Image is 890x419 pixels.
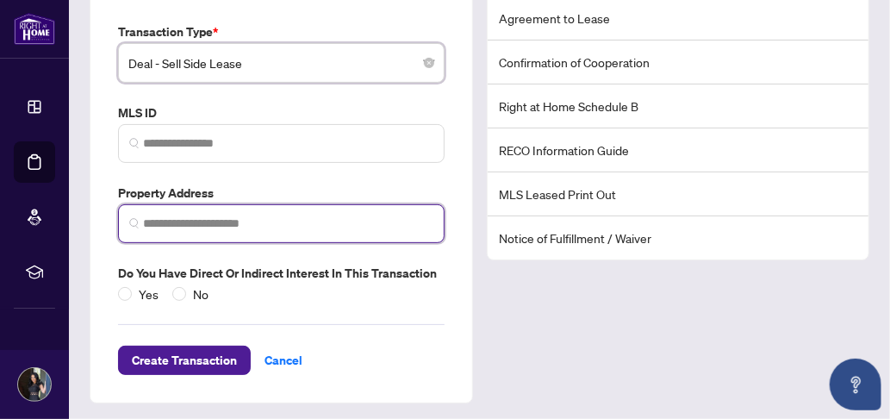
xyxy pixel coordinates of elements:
label: Do you have direct or indirect interest in this transaction [118,264,445,283]
img: Profile Icon [18,368,51,401]
li: Confirmation of Cooperation [488,41,869,84]
img: logo [14,13,55,45]
img: search_icon [129,218,140,228]
span: Yes [132,285,165,303]
span: Deal - Sell Side Lease [128,47,434,79]
span: No [186,285,215,303]
label: Transaction Type [118,22,445,41]
button: Open asap [830,359,881,410]
span: close-circle [424,58,434,68]
li: Notice of Fulfillment / Waiver [488,216,869,260]
span: Cancel [265,347,302,374]
button: Create Transaction [118,346,251,375]
li: Right at Home Schedule B [488,84,869,128]
li: MLS Leased Print Out [488,172,869,216]
span: Create Transaction [132,347,237,374]
label: MLS ID [118,103,445,122]
li: RECO Information Guide [488,128,869,172]
button: Cancel [251,346,316,375]
label: Property Address [118,184,445,203]
img: search_icon [129,138,140,148]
